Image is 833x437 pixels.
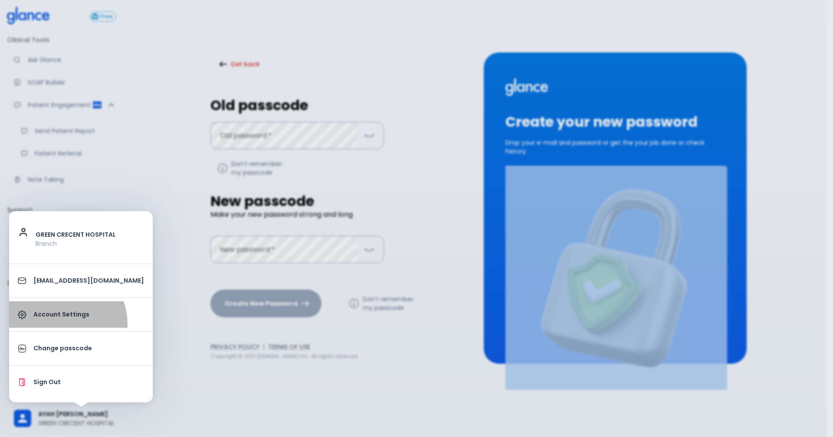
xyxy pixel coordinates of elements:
p: Change passcode [33,344,144,353]
p: Account Settings [33,310,144,319]
p: Sign Out [33,378,144,387]
p: GREEN CRECENT HOSPITAL [36,230,144,239]
p: Branch [36,239,144,248]
p: [EMAIL_ADDRESS][DOMAIN_NAME] [33,276,144,285]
